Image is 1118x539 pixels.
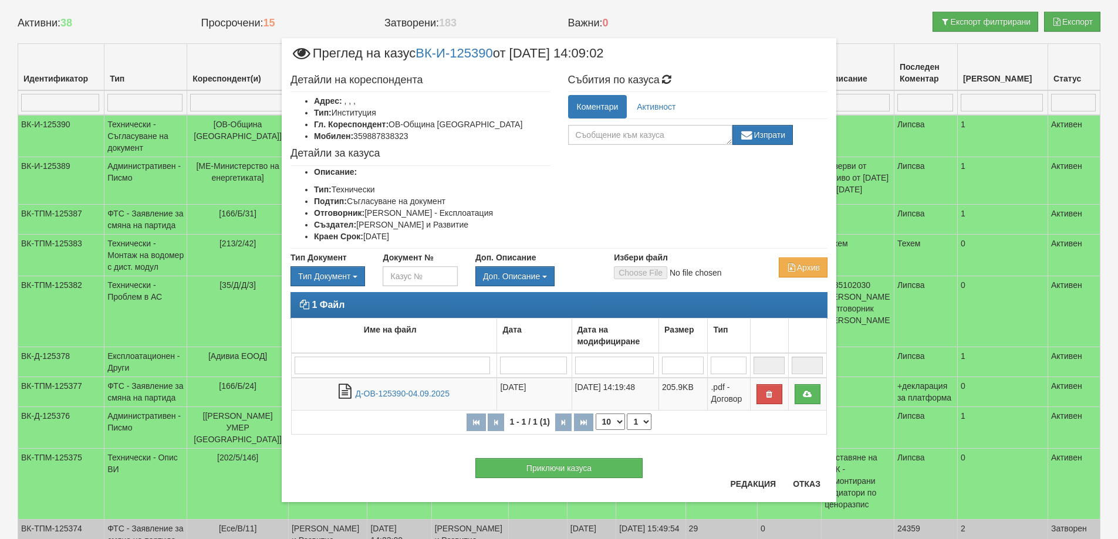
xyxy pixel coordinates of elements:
[488,413,504,431] button: Предишна страница
[291,148,550,160] h4: Детайли за казуса
[314,220,356,229] b: Създател:
[502,325,521,334] b: Дата
[314,120,389,129] b: Гл. Кореспондент:
[314,96,342,106] b: Адрес:
[475,266,596,286] div: Двоен клик, за изчистване на избраната стойност.
[788,318,826,353] td: : No sort applied, activate to apply an ascending sort
[314,167,357,177] b: Описание:
[723,474,783,493] button: Редакция
[314,207,550,219] li: [PERSON_NAME] - Експлоатация
[292,318,497,353] td: Име на файл: No sort applied, activate to apply an ascending sort
[713,325,728,334] b: Тип
[779,257,827,277] button: Архив
[314,131,353,141] b: Мобилен:
[497,318,572,353] td: Дата: No sort applied, activate to apply an ascending sort
[314,196,347,206] b: Подтип:
[355,389,449,398] a: Д-ОВ-125390-04.09.2025
[314,208,364,218] b: Отговорник:
[291,74,550,86] h4: Детайли на кореспондента
[574,413,593,431] button: Последна страница
[314,219,550,230] li: [PERSON_NAME] и Развитие
[314,195,550,207] li: Съгласуване на документ
[314,230,550,242] li: [DATE]
[568,95,627,118] a: Коментари
[291,47,604,69] span: Преглед на казус от [DATE] 14:09:02
[572,378,658,411] td: [DATE] 14:19:48
[312,300,344,310] strong: 1 Файл
[786,474,827,493] button: Отказ
[314,118,550,130] li: ОВ-Община [GEOGRAPHIC_DATA]
[314,232,363,241] b: Краен Срок:
[568,74,828,86] h4: Събития по казуса
[314,107,550,118] li: Институция
[364,325,417,334] b: Име на файл
[314,130,550,142] li: 359887838323
[291,266,365,286] div: Двоен клик, за изчистване на избраната стойност.
[416,45,492,60] a: ВК-И-125390
[475,458,643,478] button: Приключи казуса
[291,252,347,263] label: Тип Документ
[314,184,550,195] li: Технически
[572,318,658,353] td: Дата на модифициране: No sort applied, activate to apply an ascending sort
[708,318,751,353] td: Тип: No sort applied, activate to apply an ascending sort
[750,318,788,353] td: : No sort applied, activate to apply an ascending sort
[732,125,793,145] button: Изпрати
[577,325,640,346] b: Дата на модифициране
[383,266,457,286] input: Казус №
[467,413,486,431] button: Първа страница
[298,272,350,281] span: Тип Документ
[659,318,708,353] td: Размер: No sort applied, activate to apply an ascending sort
[383,252,433,263] label: Документ №
[314,185,332,194] b: Тип:
[627,413,651,430] select: Страница номер
[314,108,332,117] b: Тип:
[344,96,356,106] span: , , ,
[659,378,708,411] td: 205.9KB
[506,417,552,426] span: 1 - 1 / 1 (1)
[555,413,572,431] button: Следваща страница
[483,272,540,281] span: Доп. Описание
[614,252,668,263] label: Избери файл
[628,95,684,118] a: Активност
[475,252,536,263] label: Доп. Описание
[664,325,694,334] b: Размер
[708,378,751,411] td: .pdf - Договор
[291,266,365,286] button: Тип Документ
[292,378,827,411] tr: Д-ОВ-125390-04.09.2025.pdf - Договор
[596,413,625,430] select: Брой редове на страница
[497,378,572,411] td: [DATE]
[475,266,555,286] button: Доп. Описание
